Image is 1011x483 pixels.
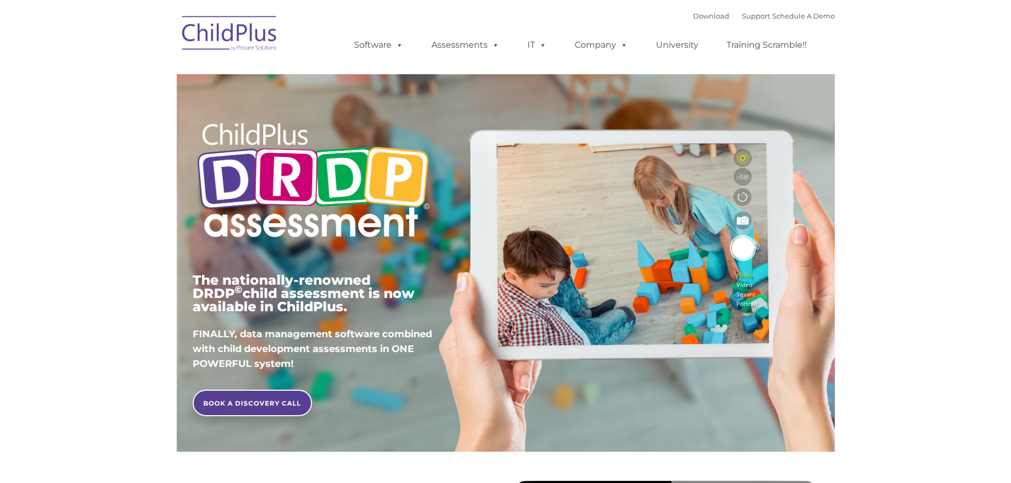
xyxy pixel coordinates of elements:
font: | [693,12,835,20]
a: Training Scramble!! [716,34,817,56]
a: BOOK A DISCOVERY CALL [193,390,312,416]
img: ChildPlus by Procare Solutions [177,8,283,62]
a: Company [564,34,638,56]
sup: © [235,284,243,296]
img: Copyright - DRDP Logo Light [193,109,434,255]
a: University [645,34,709,56]
a: Assessments [421,34,510,56]
a: IT [517,34,557,56]
a: Download [693,12,729,20]
span: The nationally-renowned DRDP child assessment is now available in ChildPlus. [193,272,414,314]
a: Support [742,12,770,20]
a: Software [343,34,414,56]
span: FINALLY, data management software combined with child development assessments in ONE POWERFUL sys... [193,328,432,370]
a: Schedule A Demo [772,12,835,20]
